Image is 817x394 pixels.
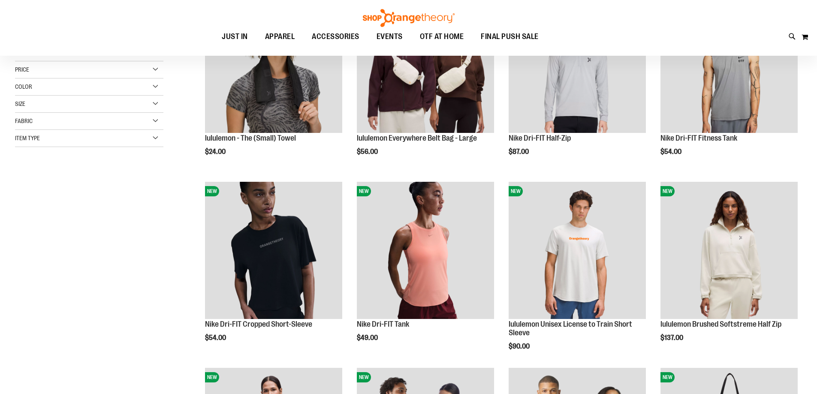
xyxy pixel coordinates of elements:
[15,135,40,141] span: Item Type
[660,372,675,382] span: NEW
[660,148,683,156] span: $54.00
[362,9,456,27] img: Shop Orangetheory
[205,372,219,382] span: NEW
[504,177,650,372] div: product
[205,182,342,319] img: Nike Dri-FIT Cropped Short-Sleeve
[660,334,684,342] span: $137.00
[660,186,675,196] span: NEW
[213,27,256,47] a: JUST IN
[357,134,477,142] a: lululemon Everywhere Belt Bag - Large
[205,334,227,342] span: $54.00
[377,27,403,46] span: EVENTS
[357,372,371,382] span: NEW
[15,100,25,107] span: Size
[201,177,347,364] div: product
[15,66,29,73] span: Price
[357,334,379,342] span: $49.00
[660,182,798,319] img: lululemon Brushed Softstreme Half Zip
[357,182,494,320] a: Nike Dri-FIT TankNEW
[357,186,371,196] span: NEW
[411,27,473,47] a: OTF AT HOME
[656,177,802,364] div: product
[15,117,33,124] span: Fabric
[509,320,632,337] a: lululemon Unisex License to Train Short Sleeve
[312,27,359,46] span: ACCESSORIES
[256,27,304,46] a: APPAREL
[660,182,798,320] a: lululemon Brushed Softstreme Half ZipNEW
[509,186,523,196] span: NEW
[420,27,464,46] span: OTF AT HOME
[509,134,571,142] a: Nike Dri-FIT Half-Zip
[660,134,737,142] a: Nike Dri-FIT Fitness Tank
[357,182,494,319] img: Nike Dri-FIT Tank
[660,320,781,328] a: lululemon Brushed Softstreme Half Zip
[205,148,227,156] span: $24.00
[205,182,342,320] a: Nike Dri-FIT Cropped Short-SleeveNEW
[357,320,409,328] a: Nike Dri-FIT Tank
[205,320,312,328] a: Nike Dri-FIT Cropped Short-Sleeve
[357,148,379,156] span: $56.00
[509,343,531,350] span: $90.00
[303,27,368,47] a: ACCESSORIES
[509,182,646,320] a: lululemon Unisex License to Train Short SleeveNEW
[265,27,295,46] span: APPAREL
[222,27,248,46] span: JUST IN
[368,27,411,47] a: EVENTS
[481,27,539,46] span: FINAL PUSH SALE
[509,148,530,156] span: $87.00
[509,182,646,319] img: lululemon Unisex License to Train Short Sleeve
[353,177,498,364] div: product
[15,83,32,90] span: Color
[472,27,547,47] a: FINAL PUSH SALE
[205,186,219,196] span: NEW
[205,134,296,142] a: lululemon - The (Small) Towel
